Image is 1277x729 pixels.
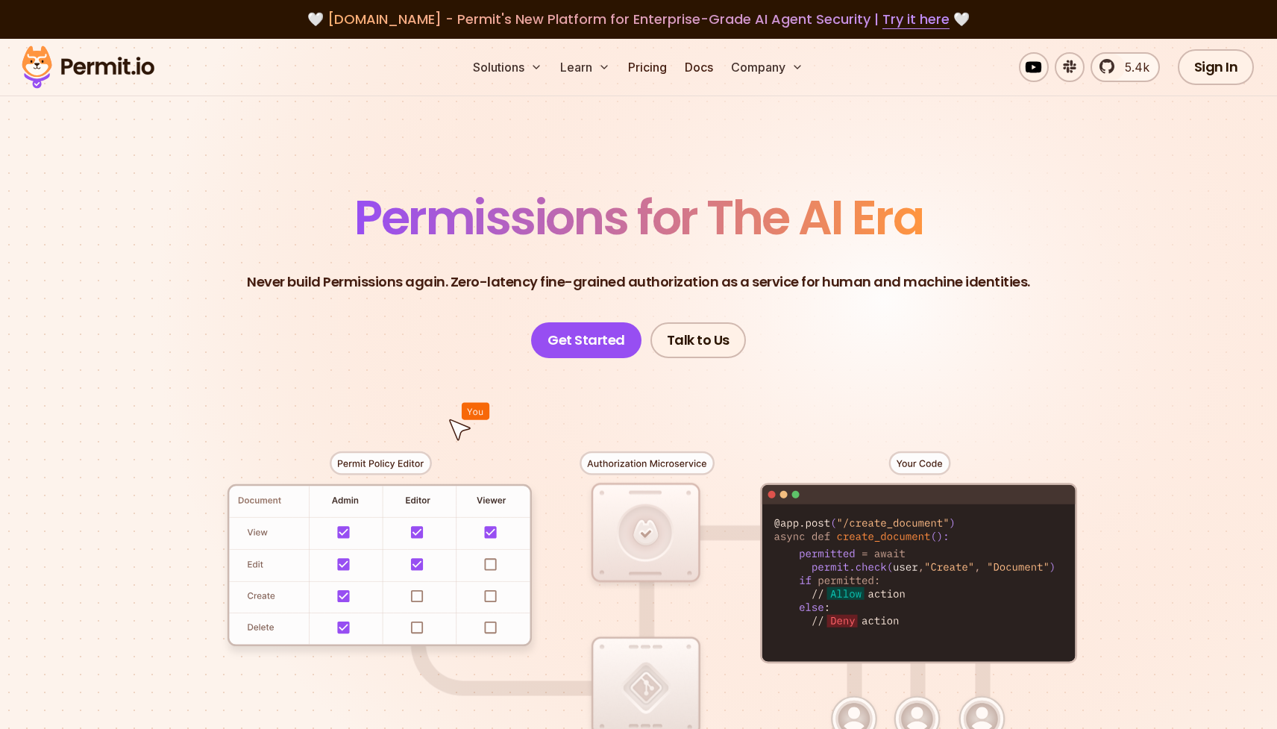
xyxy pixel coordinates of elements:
[15,42,161,93] img: Permit logo
[1091,52,1160,82] a: 5.4k
[327,10,950,28] span: [DOMAIN_NAME] - Permit's New Platform for Enterprise-Grade AI Agent Security |
[354,184,923,251] span: Permissions for The AI Era
[650,322,746,358] a: Talk to Us
[247,272,1030,292] p: Never build Permissions again. Zero-latency fine-grained authorization as a service for human and...
[622,52,673,82] a: Pricing
[725,52,809,82] button: Company
[36,9,1241,30] div: 🤍 🤍
[679,52,719,82] a: Docs
[467,52,548,82] button: Solutions
[554,52,616,82] button: Learn
[531,322,641,358] a: Get Started
[1178,49,1255,85] a: Sign In
[1116,58,1149,76] span: 5.4k
[882,10,950,29] a: Try it here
